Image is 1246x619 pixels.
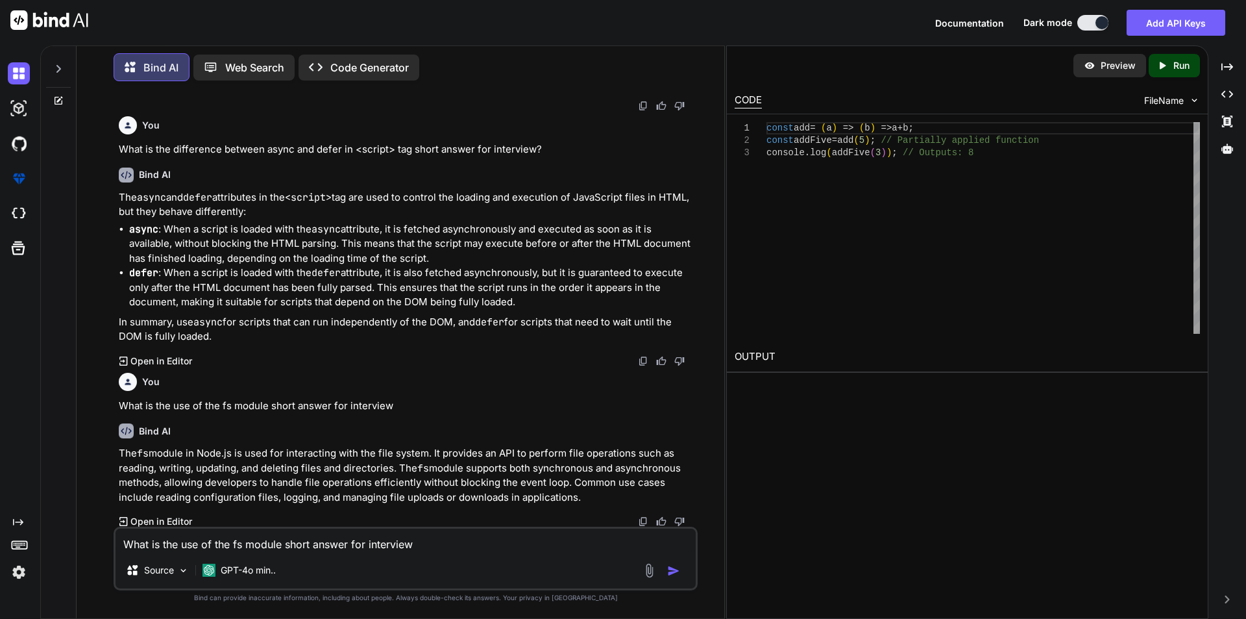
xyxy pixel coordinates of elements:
span: . [804,147,809,158]
img: like [656,101,666,111]
span: log [810,147,826,158]
code: defer [183,191,212,204]
button: Documentation [935,16,1004,30]
span: 5 [859,135,864,145]
span: const [766,123,794,133]
span: const [766,135,794,145]
img: Bind AI [10,10,88,30]
span: ( [853,135,859,145]
p: : When a script is loaded with the attribute, it is also fetched asynchronously, but it is guaran... [129,266,695,310]
p: What is the difference between async and defer in <script> tag short answer for interview? [119,142,695,157]
span: ) [832,123,837,133]
p: Preview [1101,59,1136,72]
div: CODE [735,93,762,108]
p: In summary, use for scripts that can run independently of the DOM, and for scripts that need to w... [119,315,695,344]
code: async [137,191,166,204]
span: ) [881,147,886,158]
span: ( [859,123,864,133]
img: Pick Models [178,565,189,576]
img: icon [667,564,680,577]
p: What is the use of the fs module short answer for interview [119,399,695,414]
span: => [881,123,892,133]
code: defer [475,316,504,329]
h6: Bind AI [139,425,171,438]
span: Documentation [935,18,1004,29]
img: settings [8,561,30,583]
p: Bind can provide inaccurate information, including about people. Always double-check its answers.... [114,593,698,603]
span: + [897,123,902,133]
span: ( [821,123,826,133]
img: copy [638,101,648,111]
button: Add API Keys [1127,10,1225,36]
code: async [129,223,158,236]
span: = [831,135,837,145]
span: = [810,123,815,133]
img: premium [8,168,30,190]
h6: You [142,119,160,132]
span: addFive [831,147,870,158]
img: like [656,356,666,366]
span: // Partially applied function [881,135,1039,145]
code: <script> [285,191,332,204]
img: cloudideIcon [8,203,30,225]
code: defer [129,266,158,279]
span: b [903,123,908,133]
div: 3 [735,147,750,159]
img: attachment [642,563,657,578]
span: // Outputs: 8 [903,147,973,158]
span: console [766,147,805,158]
p: The and attributes in the tag are used to control the loading and execution of JavaScript files i... [119,190,695,220]
img: dislike [674,101,685,111]
span: Dark mode [1023,16,1072,29]
img: GPT-4o mini [202,564,215,577]
span: ) [864,135,870,145]
code: async [193,316,223,329]
span: ; [908,123,913,133]
p: Run [1173,59,1190,72]
span: addFive [794,135,832,145]
span: FileName [1144,94,1184,107]
span: 3 [875,147,881,158]
h2: OUTPUT [727,342,1208,372]
img: copy [638,356,648,366]
span: add [794,123,810,133]
p: Open in Editor [130,515,192,528]
img: preview [1084,60,1095,71]
span: ) [886,147,892,158]
p: GPT-4o min.. [221,564,276,577]
span: add [837,135,853,145]
code: fs [417,462,429,475]
code: defer [311,266,341,279]
p: Web Search [225,60,284,75]
img: dislike [674,356,685,366]
p: The module in Node.js is used for interacting with the file system. It provides an API to perform... [119,446,695,505]
img: darkAi-studio [8,97,30,120]
span: ( [826,147,831,158]
span: ) [870,123,875,133]
img: copy [638,516,648,527]
span: b [864,123,870,133]
code: async [311,223,341,236]
span: a [826,123,831,133]
span: ( [870,147,875,158]
code: fs [137,447,149,460]
span: a [892,123,897,133]
img: like [656,516,666,527]
img: dislike [674,516,685,527]
p: Bind AI [143,60,178,75]
div: 2 [735,134,750,147]
img: githubDark [8,133,30,155]
img: chevron down [1189,95,1200,106]
p: Code Generator [330,60,409,75]
h6: Bind AI [139,168,171,181]
span: => [842,123,853,133]
p: Source [144,564,174,577]
img: darkChat [8,62,30,84]
span: ; [892,147,897,158]
span: ; [870,135,875,145]
p: Open in Editor [130,355,192,368]
div: 1 [735,122,750,134]
h6: You [142,375,160,388]
p: : When a script is loaded with the attribute, it is fetched asynchronously and executed as soon a... [129,222,695,266]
